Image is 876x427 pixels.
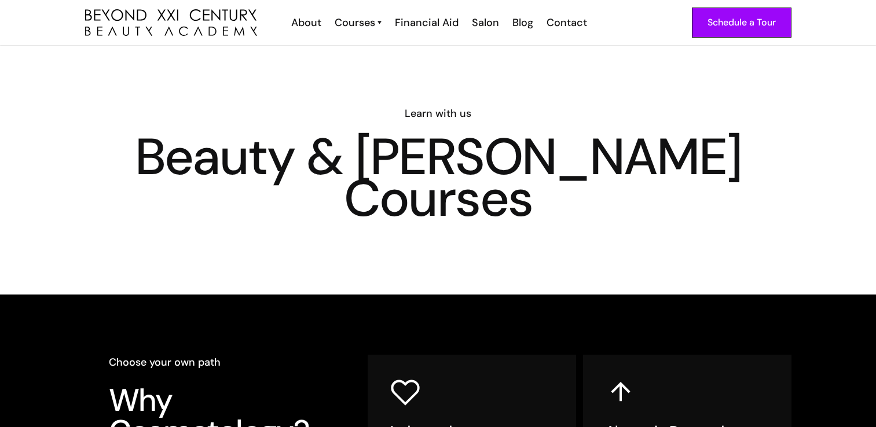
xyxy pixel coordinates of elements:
div: Courses [335,15,375,30]
a: Contact [539,15,593,30]
div: Blog [512,15,533,30]
div: Financial Aid [395,15,459,30]
h1: Beauty & [PERSON_NAME] Courses [85,136,791,219]
div: About [291,15,321,30]
div: Schedule a Tour [708,15,776,30]
div: Contact [547,15,587,30]
a: Salon [464,15,505,30]
a: Financial Aid [387,15,464,30]
a: home [85,9,257,36]
img: heart icon [390,377,420,407]
h6: Choose your own path [109,355,335,370]
a: Courses [335,15,382,30]
a: About [284,15,327,30]
a: Blog [505,15,539,30]
img: beyond 21st century beauty academy logo [85,9,257,36]
img: up arrow [606,377,636,407]
a: Schedule a Tour [692,8,791,38]
h6: Learn with us [85,106,791,121]
div: Salon [472,15,499,30]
